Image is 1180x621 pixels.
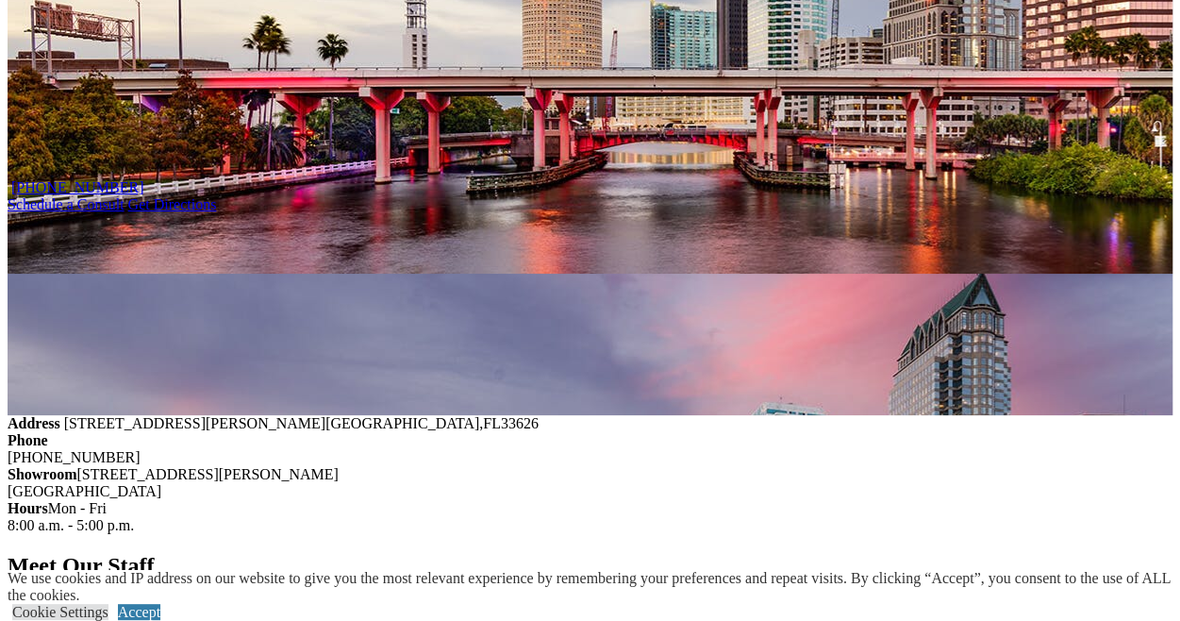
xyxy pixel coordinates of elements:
[501,415,539,431] span: 33626
[8,570,1180,604] div: We use cookies and IP address on our website to give you the most relevant experience by remember...
[325,415,479,431] span: [GEOGRAPHIC_DATA]
[8,415,60,431] strong: Address
[128,196,217,212] a: Click Get Directions to get location on google map
[12,604,108,620] a: Cookie Settings
[11,179,143,195] a: [PHONE_NUMBER]
[118,604,160,620] a: Accept
[483,415,501,431] span: FL
[8,553,1172,579] h2: Meet Our Staff
[8,449,1172,466] div: [PHONE_NUMBER]
[8,432,48,448] strong: Phone
[8,196,125,212] a: Schedule a Consult
[8,500,48,516] strong: Hours
[8,500,1172,534] div: Mon - Fri 8:00 a.m. - 5:00 p.m.
[8,466,1172,500] div: [STREET_ADDRESS][PERSON_NAME] [GEOGRAPHIC_DATA]
[64,415,325,431] span: [STREET_ADDRESS][PERSON_NAME]
[8,415,1172,432] div: ,
[8,466,77,482] strong: Showroom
